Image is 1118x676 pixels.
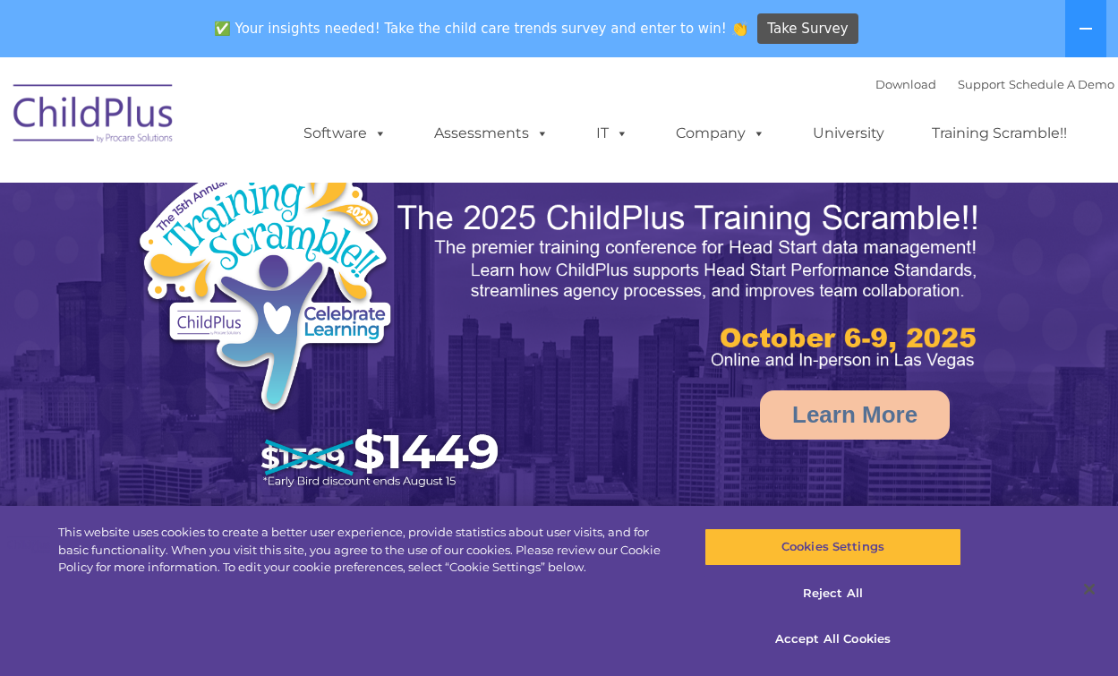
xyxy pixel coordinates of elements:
[875,77,1114,91] font: |
[767,13,848,45] span: Take Survey
[875,77,936,91] a: Download
[757,13,858,45] a: Take Survey
[658,116,783,151] a: Company
[249,118,303,132] span: Last name
[58,524,670,577] div: This website uses cookies to create a better user experience, provide statistics about user visit...
[795,116,902,151] a: University
[704,620,961,658] button: Accept All Cookies
[249,192,325,205] span: Phone number
[1009,77,1114,91] a: Schedule A Demo
[416,116,567,151] a: Assessments
[704,528,961,566] button: Cookies Settings
[286,116,405,151] a: Software
[207,12,755,47] span: ✅ Your insights needed! Take the child care trends survey and enter to win! 👏
[1070,569,1109,609] button: Close
[4,72,183,161] img: ChildPlus by Procare Solutions
[704,575,961,612] button: Reject All
[578,116,646,151] a: IT
[914,116,1085,151] a: Training Scramble!!
[760,390,950,440] a: Learn More
[958,77,1005,91] a: Support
